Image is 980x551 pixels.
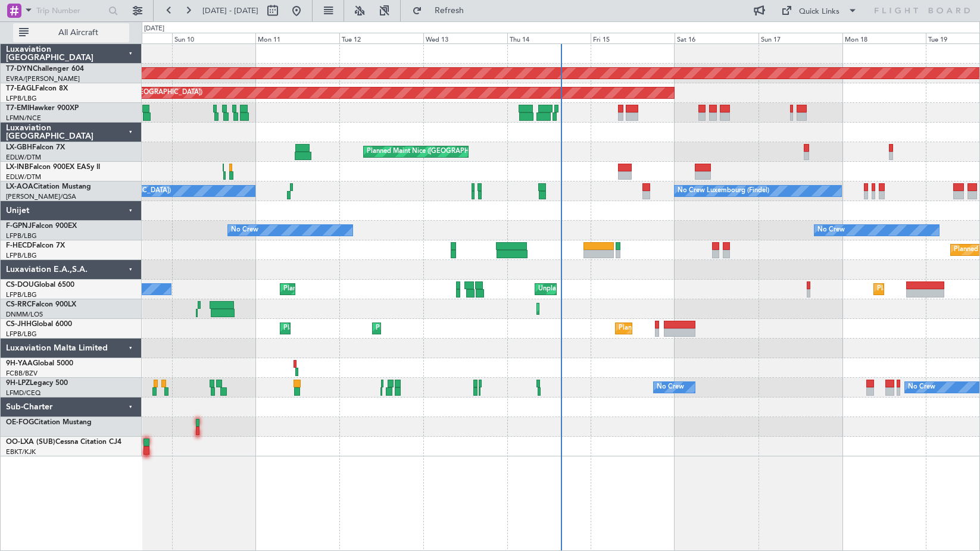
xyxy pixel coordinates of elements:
a: T7-DYNChallenger 604 [6,65,84,73]
a: CS-DOUGlobal 6500 [6,281,74,289]
span: 9H-YAA [6,360,33,367]
a: LX-INBFalcon 900EX EASy II [6,164,100,171]
div: No Crew [817,221,845,239]
a: DNMM/LOS [6,310,43,319]
a: EVRA/[PERSON_NAME] [6,74,80,83]
button: All Aircraft [13,23,129,42]
span: [DATE] - [DATE] [202,5,258,16]
a: [PERSON_NAME]/QSA [6,192,76,201]
div: Sun 17 [759,33,842,43]
span: CS-JHH [6,321,32,328]
div: Thu 14 [507,33,591,43]
span: F-HECD [6,242,32,249]
div: Planned Maint Nice ([GEOGRAPHIC_DATA]) [367,143,500,161]
div: Sun 10 [172,33,256,43]
span: OE-FOG [6,419,34,426]
a: LFMN/NCE [6,114,41,123]
span: CS-RRC [6,301,32,308]
a: CS-RRCFalcon 900LX [6,301,76,308]
span: CS-DOU [6,281,34,289]
div: Mon 11 [255,33,339,43]
button: Quick Links [775,1,863,20]
a: 9H-YAAGlobal 5000 [6,360,73,367]
span: LX-INB [6,164,29,171]
a: LFPB/LBG [6,251,37,260]
span: 9H-LPZ [6,380,30,387]
div: Tue 12 [339,33,423,43]
div: No Crew [908,378,935,396]
a: LFMD/CEQ [6,389,40,397]
a: CS-JHHGlobal 6000 [6,321,72,328]
div: Wed 13 [423,33,507,43]
a: OO-LXA (SUB)Cessna Citation CJ4 [6,439,121,446]
div: Fri 15 [591,33,675,43]
a: F-HECDFalcon 7X [6,242,65,249]
a: OE-FOGCitation Mustang [6,419,92,426]
a: EDLW/DTM [6,173,41,181]
span: Refresh [425,7,475,15]
a: T7-EAGLFalcon 8X [6,85,68,92]
span: F-GPNJ [6,223,32,230]
button: Refresh [407,1,478,20]
a: 9H-LPZLegacy 500 [6,380,68,387]
div: [DATE] [144,24,164,34]
div: Planned Maint [GEOGRAPHIC_DATA] ([GEOGRAPHIC_DATA]) [283,320,471,337]
a: LX-GBHFalcon 7X [6,144,65,151]
a: EDLW/DTM [6,153,41,162]
div: Unplanned Maint [GEOGRAPHIC_DATA] ([GEOGRAPHIC_DATA]) [538,280,734,298]
span: LX-GBH [6,144,32,151]
a: F-GPNJFalcon 900EX [6,223,77,230]
span: T7-DYN [6,65,33,73]
a: EBKT/KJK [6,447,36,456]
div: No Crew [657,378,684,396]
a: LFPB/LBG [6,231,37,240]
span: OO-LXA (SUB) [6,439,55,446]
div: Mon 18 [842,33,926,43]
div: Planned Maint [GEOGRAPHIC_DATA] ([GEOGRAPHIC_DATA]) [376,320,563,337]
a: LX-AOACitation Mustang [6,183,91,190]
span: T7-EMI [6,105,29,112]
a: LFPB/LBG [6,94,37,103]
input: Trip Number [36,2,105,20]
div: Planned Maint [GEOGRAPHIC_DATA] ([GEOGRAPHIC_DATA]) [283,280,471,298]
div: No Crew [231,221,258,239]
div: Quick Links [799,6,839,18]
a: LFPB/LBG [6,290,37,299]
div: No Crew Luxembourg (Findel) [678,182,769,200]
a: LFPB/LBG [6,330,37,339]
span: LX-AOA [6,183,33,190]
a: FCBB/BZV [6,369,38,378]
div: Sat 16 [675,33,759,43]
span: All Aircraft [31,29,126,37]
span: T7-EAGL [6,85,35,92]
div: Planned Maint [GEOGRAPHIC_DATA] ([GEOGRAPHIC_DATA]) [619,320,806,337]
a: T7-EMIHawker 900XP [6,105,79,112]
